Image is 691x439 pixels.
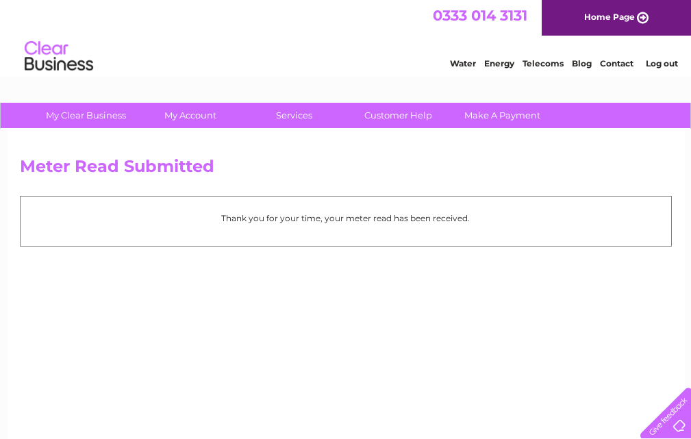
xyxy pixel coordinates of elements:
a: Contact [600,58,633,68]
h2: Meter Read Submitted [20,157,672,183]
a: Make A Payment [446,103,559,128]
a: Telecoms [523,58,564,68]
div: Clear Business is a trading name of Verastar Limited (registered in [GEOGRAPHIC_DATA] No. 3667643... [23,8,670,66]
a: My Account [134,103,247,128]
a: Log out [646,58,678,68]
a: Water [450,58,476,68]
a: Energy [484,58,514,68]
a: Customer Help [342,103,455,128]
p: Thank you for your time, your meter read has been received. [27,212,664,225]
a: My Clear Business [29,103,142,128]
a: Blog [572,58,592,68]
a: Services [238,103,351,128]
a: 0333 014 3131 [433,7,527,24]
img: logo.png [24,36,94,77]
